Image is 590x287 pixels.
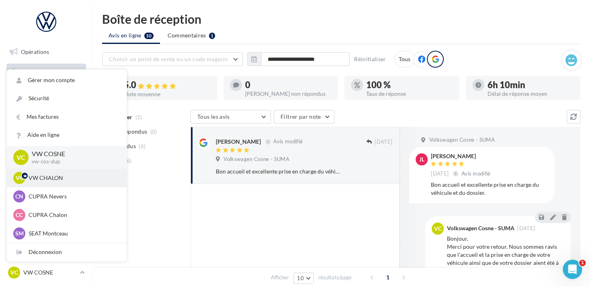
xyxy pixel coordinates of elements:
p: VW CHALON [29,174,117,182]
span: Commentaires [168,31,206,39]
span: CC [16,211,23,219]
div: Déconnexion [7,243,127,261]
a: Aide en ligne [7,126,127,144]
div: 100 % [366,81,453,89]
span: Volkswagen Cosne - SUMA [223,156,289,163]
a: Campagnes [5,104,88,121]
div: Taux de réponse [366,91,453,97]
div: Boîte de réception [102,13,580,25]
span: CN [15,192,23,200]
span: Opérations [21,48,49,55]
p: vw-cos-dup [32,158,114,165]
span: résultats/page [318,274,352,281]
span: SM [15,229,24,237]
span: VC [16,174,23,182]
p: SEAT Montceau [29,229,117,237]
span: Avis modifié [273,138,303,145]
span: (6) [139,143,145,149]
div: [PERSON_NAME] non répondus [245,91,332,97]
button: Choisir un point de vente ou un code magasin [102,52,243,66]
span: (0) [150,128,157,135]
span: 1 [579,260,586,266]
span: JL [419,155,424,163]
iframe: Intercom live chat [563,260,582,279]
span: Choisir un point de vente ou un code magasin [109,56,228,62]
p: CUPRA Chalon [29,211,117,219]
a: Mes factures [7,108,127,126]
span: 1 [381,271,394,284]
button: 10 [293,273,314,284]
p: VW COSNE [23,268,77,277]
span: [DATE] [431,170,449,178]
a: PLV et print personnalisable [5,184,88,208]
a: Opérations [5,43,88,60]
span: Boîte de réception [20,68,66,75]
span: Non répondus [110,128,147,136]
div: 0 [245,81,332,89]
span: Tous les avis [197,113,230,120]
span: 10 [297,275,304,281]
div: 6h 10min [488,81,574,89]
a: Médiathèque [5,144,88,161]
div: Délai de réponse moyen [488,91,574,97]
span: [DATE] [517,226,535,231]
button: Tous les avis [191,110,271,124]
a: Contacts [5,124,88,141]
a: Calendrier [5,164,88,181]
a: Campagnes DataOnDemand [5,211,88,235]
button: Filtrer par note [274,110,334,124]
a: Boîte de réception11 [5,64,88,81]
span: VC [434,225,442,233]
span: Afficher [271,274,289,281]
div: Bon accueil et excellente prise en charge du véhicule et du dossier. [431,181,548,197]
a: Visibilité en ligne [5,84,88,101]
button: Réinitialiser [351,54,389,64]
div: Bon accueil et excellente prise en charge du véhicule et du dossier. [216,167,340,176]
a: Sécurité [7,89,127,107]
span: VC [16,153,25,162]
span: Volkswagen Cosne - SUMA [429,136,494,144]
span: [DATE] [375,138,392,146]
div: [PERSON_NAME] [216,138,261,146]
span: VC [10,268,18,277]
div: 1 [209,33,215,39]
div: 5.0 [124,81,211,90]
div: Tous [394,51,415,68]
span: (6) [125,157,132,164]
div: [PERSON_NAME] [431,153,492,159]
p: CUPRA Nevers [29,192,117,200]
span: Avis modifié [461,170,491,177]
div: Volkswagen Cosne - SUMA [447,225,514,231]
p: VW COSNE [32,149,114,159]
a: VC VW COSNE [6,265,86,280]
a: Gérer mon compte [7,71,127,89]
div: Note moyenne [124,91,211,97]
